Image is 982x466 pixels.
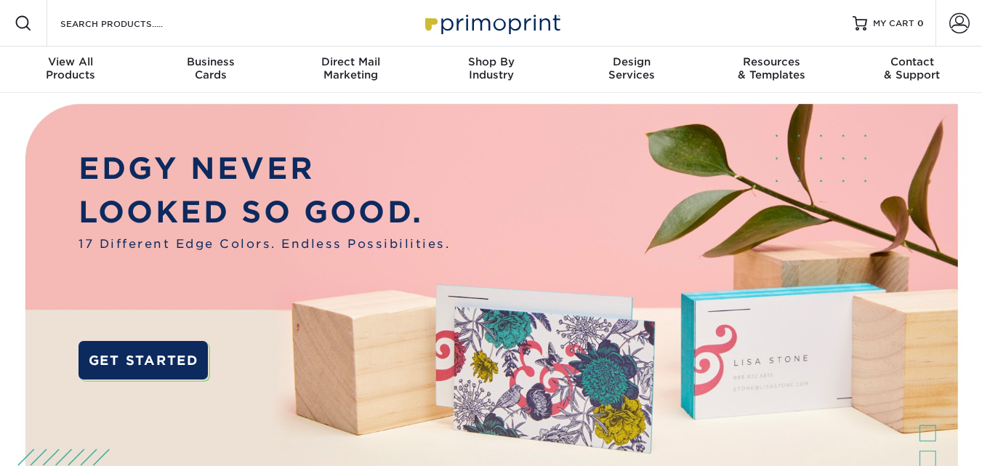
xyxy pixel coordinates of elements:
a: Contact& Support [842,47,982,93]
a: BusinessCards [140,47,281,93]
p: EDGY NEVER [79,147,450,191]
div: Services [561,55,701,81]
span: Business [140,55,281,68]
a: DesignServices [561,47,701,93]
span: Shop By [421,55,561,68]
span: 0 [917,18,924,28]
span: MY CART [873,17,914,30]
a: Direct MailMarketing [281,47,421,93]
p: LOOKED SO GOOD. [79,190,450,235]
span: 17 Different Edge Colors. Endless Possibilities. [79,235,450,252]
span: Design [561,55,701,68]
div: Industry [421,55,561,81]
img: Primoprint [419,7,564,39]
a: Resources& Templates [701,47,842,93]
span: Direct Mail [281,55,421,68]
a: GET STARTED [79,341,208,379]
div: & Support [842,55,982,81]
div: Marketing [281,55,421,81]
a: Shop ByIndustry [421,47,561,93]
div: & Templates [701,55,842,81]
div: Cards [140,55,281,81]
span: Contact [842,55,982,68]
span: Resources [701,55,842,68]
input: SEARCH PRODUCTS..... [59,15,201,32]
